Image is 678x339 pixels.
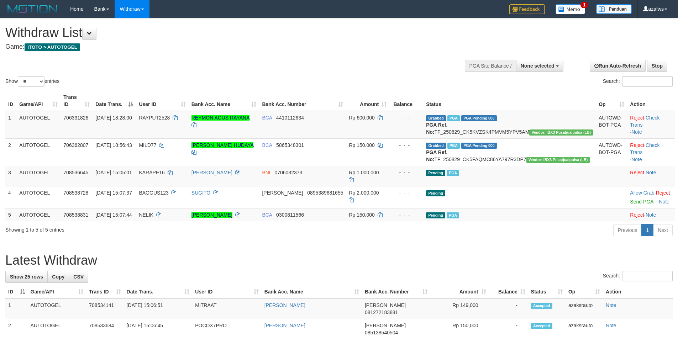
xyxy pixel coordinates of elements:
th: Bank Acc. Name: activate to sort column ascending [262,285,362,298]
span: · [630,190,656,196]
td: - [489,298,528,319]
span: CSV [73,274,84,280]
span: [PERSON_NAME] [365,323,406,328]
span: Copy 085138540504 to clipboard [365,330,398,335]
th: Date Trans.: activate to sort column descending [93,91,136,111]
span: RAYPUT2528 [139,115,170,121]
span: Copy 0895389681655 to clipboard [307,190,343,196]
td: · · [627,138,675,166]
td: [DATE] 15:06:51 [124,298,193,319]
input: Search: [622,271,673,281]
div: - - - [392,169,420,176]
span: Vendor URL: https://dashboard.q2checkout.com/secure [526,157,590,163]
a: Note [646,212,656,218]
td: · · [627,111,675,139]
span: 706331826 [63,115,88,121]
span: [DATE] 15:05:01 [95,170,132,175]
a: [PERSON_NAME] [191,212,232,218]
td: AUTOTOGEL [16,138,61,166]
span: MILD77 [139,142,156,148]
td: · [627,208,675,221]
b: PGA Ref. No: [426,149,447,162]
a: Reject [630,142,644,148]
a: Send PGA [630,199,653,205]
th: Status [423,91,596,111]
td: MITRAAT [192,298,261,319]
a: Check Trans [630,142,659,155]
span: 1 [580,2,588,8]
b: PGA Ref. No: [426,122,447,135]
span: Copy 5865348301 to clipboard [276,142,304,148]
td: TF_250829_CK5KVZSK4PMVM5YPV5AM [423,111,596,139]
td: · [627,166,675,186]
td: AUTOTOGEL [28,298,86,319]
a: Show 25 rows [5,271,48,283]
h1: Latest Withdraw [5,253,673,268]
td: 1 [5,111,16,139]
span: 708536645 [63,170,88,175]
a: [PERSON_NAME] [191,170,232,175]
th: Op: activate to sort column ascending [566,285,603,298]
td: 708534141 [86,298,123,319]
span: NELIK [139,212,153,218]
th: Amount: activate to sort column ascending [430,285,489,298]
a: Note [659,199,669,205]
input: Search: [622,76,673,87]
th: Op: activate to sort column ascending [596,91,627,111]
span: BCA [262,142,272,148]
th: Game/API: activate to sort column ascending [28,285,86,298]
span: Pending [426,190,445,196]
td: 2 [5,138,16,166]
th: Trans ID: activate to sort column ascending [86,285,123,298]
a: SUGITO [191,190,210,196]
div: - - - [392,211,420,218]
span: ITOTO > AUTOTOGEL [25,43,80,51]
div: PGA Site Balance / [465,60,516,72]
a: Note [631,129,642,135]
th: Bank Acc. Number: activate to sort column ascending [362,285,430,298]
a: Note [631,157,642,162]
a: Next [653,224,673,236]
span: [DATE] 15:07:44 [95,212,132,218]
th: Bank Acc. Number: activate to sort column ascending [259,91,346,111]
a: Stop [647,60,667,72]
th: User ID: activate to sort column ascending [192,285,261,298]
td: 5 [5,208,16,221]
td: · [627,186,675,208]
span: Pending [426,212,445,218]
a: Reject [656,190,670,196]
img: panduan.png [596,4,632,14]
th: Balance [389,91,423,111]
span: [DATE] 15:07:37 [95,190,132,196]
img: Button%20Memo.svg [556,4,585,14]
a: Reject [630,115,644,121]
th: User ID: activate to sort column ascending [136,91,188,111]
a: Copy [47,271,69,283]
th: Game/API: activate to sort column ascending [16,91,61,111]
a: Run Auto-Refresh [590,60,646,72]
a: 1 [641,224,653,236]
th: ID: activate to sort column descending [5,285,28,298]
th: Status: activate to sort column ascending [528,285,566,298]
div: - - - [392,114,420,121]
h4: Game: [5,43,445,51]
td: AUTOWD-BOT-PGA [596,111,627,139]
span: Grabbed [426,115,446,121]
span: Marked by azaksrauto [447,170,459,176]
span: Copy [52,274,64,280]
a: Check Trans [630,115,659,128]
span: Rp 150.000 [349,142,374,148]
span: [DATE] 18:28:00 [95,115,132,121]
img: Feedback.jpg [509,4,545,14]
span: [PERSON_NAME] [262,190,303,196]
span: Rp 2.000.000 [349,190,379,196]
span: BNI [262,170,270,175]
a: Note [646,170,656,175]
th: Action [627,91,675,111]
span: Vendor URL: https://dashboard.q2checkout.com/secure [529,129,593,136]
span: Copy 0706032373 to clipboard [274,170,302,175]
label: Search: [603,76,673,87]
a: Previous [613,224,642,236]
span: Pending [426,170,445,176]
th: Action [603,285,673,298]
